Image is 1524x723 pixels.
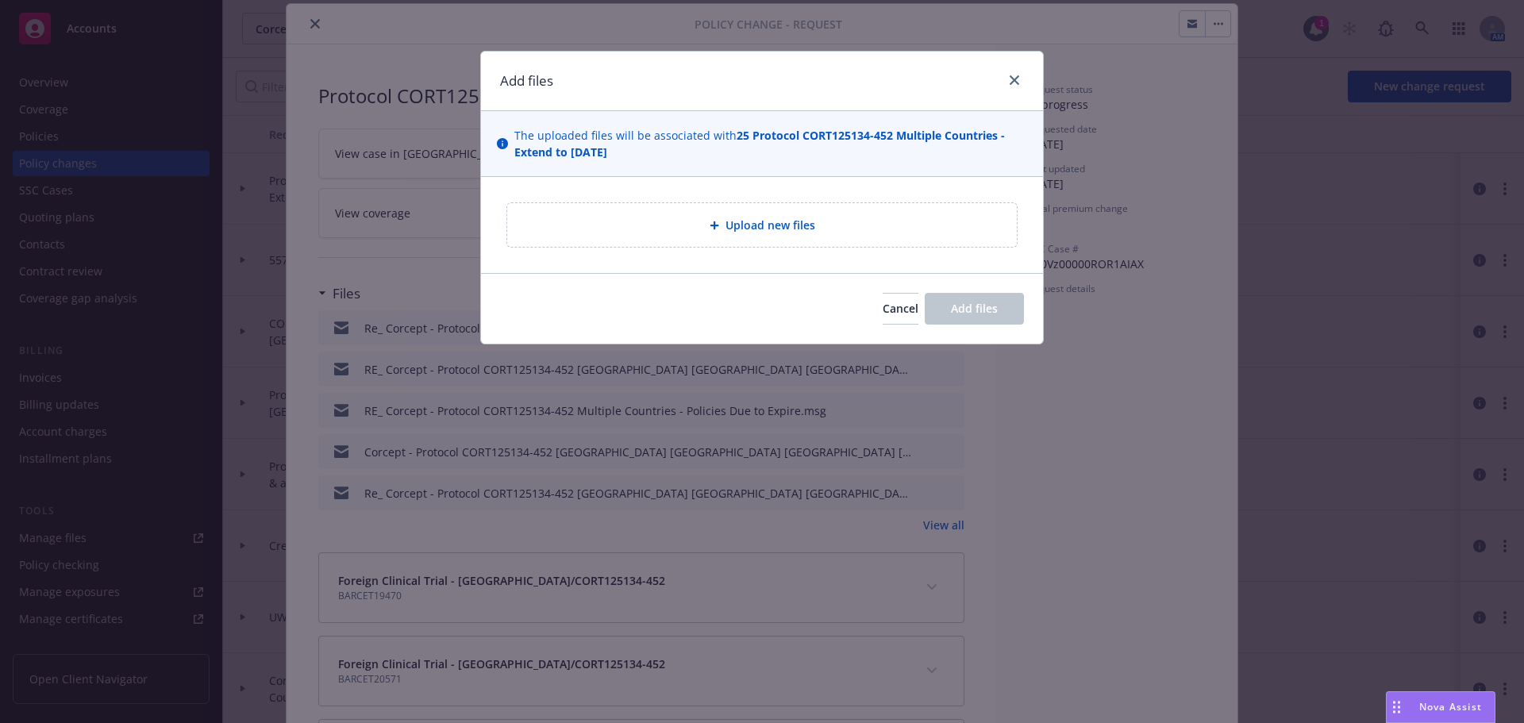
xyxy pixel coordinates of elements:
[951,301,998,316] span: Add files
[1386,691,1495,723] button: Nova Assist
[883,293,918,325] button: Cancel
[1419,700,1482,713] span: Nova Assist
[925,293,1024,325] button: Add files
[1387,692,1407,722] div: Drag to move
[883,301,918,316] span: Cancel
